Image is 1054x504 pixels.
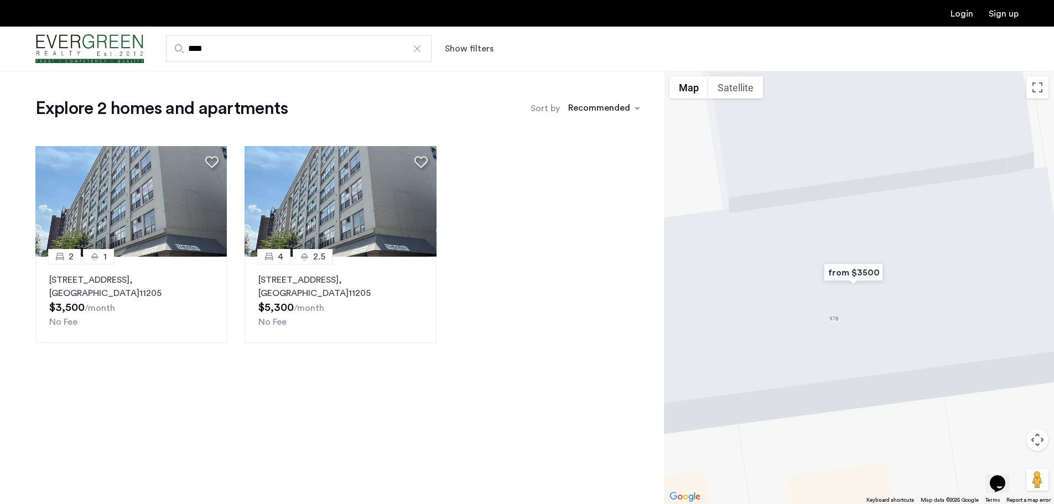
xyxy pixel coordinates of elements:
[667,490,703,504] img: Google
[563,98,646,118] ng-select: sort-apartment
[103,250,107,263] span: 1
[1006,496,1051,504] a: Report a map error
[35,257,227,343] a: 21[STREET_ADDRESS], [GEOGRAPHIC_DATA]11205No Fee
[667,490,703,504] a: Open this area in Google Maps (opens a new window)
[445,42,494,55] button: Show or hide filters
[278,250,283,263] span: 4
[669,76,708,98] button: Show street map
[258,318,287,326] span: No Fee
[85,304,115,313] sub: /month
[294,304,324,313] sub: /month
[531,102,560,115] label: Sort by
[567,101,630,117] div: Recommended
[921,497,979,503] span: Map data ©2025 Google
[989,9,1019,18] a: Registration
[35,146,227,257] img: 2010_638403319569069932.jpeg
[35,28,144,70] a: Cazamio Logo
[35,97,288,119] h1: Explore 2 homes and apartments
[258,302,294,313] span: $5,300
[866,496,914,504] button: Keyboard shortcuts
[985,496,1000,504] a: Terms (opens in new tab)
[819,260,887,285] div: from $3500
[313,250,325,263] span: 2.5
[49,273,213,300] p: [STREET_ADDRESS] 11205
[49,302,85,313] span: $3,500
[245,146,437,257] img: 2010_638403319569069932.jpeg
[49,318,77,326] span: No Fee
[1026,429,1048,451] button: Map camera controls
[258,273,422,300] p: [STREET_ADDRESS] 11205
[1026,469,1048,491] button: Drag Pegman onto the map to open Street View
[35,28,144,70] img: logo
[985,460,1021,493] iframe: chat widget
[69,250,74,263] span: 2
[166,35,432,62] input: Apartment Search
[1026,76,1048,98] button: Toggle fullscreen view
[708,76,763,98] button: Show satellite imagery
[951,9,973,18] a: Login
[245,257,436,343] a: 42.5[STREET_ADDRESS], [GEOGRAPHIC_DATA]11205No Fee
